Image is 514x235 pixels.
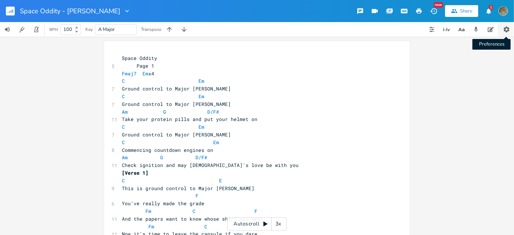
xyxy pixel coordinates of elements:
[122,108,128,115] span: Am
[227,217,287,231] div: Autoscroll
[142,70,148,77] span: Em
[481,4,496,18] button: 1
[122,93,125,100] span: C
[163,108,166,115] span: G
[445,5,478,17] button: Share
[122,101,231,107] span: Ground control to Major [PERSON_NAME]
[254,208,257,214] span: F
[141,27,161,32] div: Transpose
[122,70,137,77] span: Fmaj7
[204,223,207,230] span: C
[122,131,231,138] span: Ground control to Major [PERSON_NAME]
[122,147,213,153] span: Commencing countdown engines on
[489,5,493,10] div: 1
[122,162,299,168] span: Check ignition and may [DEMOGRAPHIC_DATA]'s love be with you
[122,124,125,130] span: C
[122,55,384,69] span: Space Oddity Page 1
[148,223,154,230] span: Fm
[198,93,204,100] span: Em
[122,200,204,207] span: You've really made the grade
[213,139,219,146] span: Em
[193,208,196,214] span: C
[122,154,128,161] span: Am
[499,6,508,16] img: dustindegase
[426,4,441,18] button: New
[122,78,125,84] span: C
[122,170,148,176] span: [Verse 1]
[49,28,58,32] div: BPM
[145,208,151,214] span: Fm
[160,154,163,161] span: G
[219,177,222,184] span: E
[122,85,231,92] span: Ground control to Major [PERSON_NAME]
[122,216,263,222] span: And the papers want to know whose shirt you wear
[122,185,254,192] span: This is ground control to Major [PERSON_NAME]
[122,70,154,77] span: x4
[122,116,257,122] span: Take your protein pills and put your helmet on
[196,192,198,199] span: F
[460,8,472,14] div: Share
[434,2,443,8] div: New
[198,124,204,130] span: Em
[198,78,204,84] span: Em
[85,27,93,32] div: Key
[272,217,285,231] div: 3x
[20,8,120,14] span: Space Oddity - [PERSON_NAME]
[122,177,125,184] span: C
[196,154,207,161] span: D/F#
[499,22,514,37] button: Preferences
[207,108,219,115] span: D/F#
[122,139,125,146] span: C
[98,26,115,33] span: A Major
